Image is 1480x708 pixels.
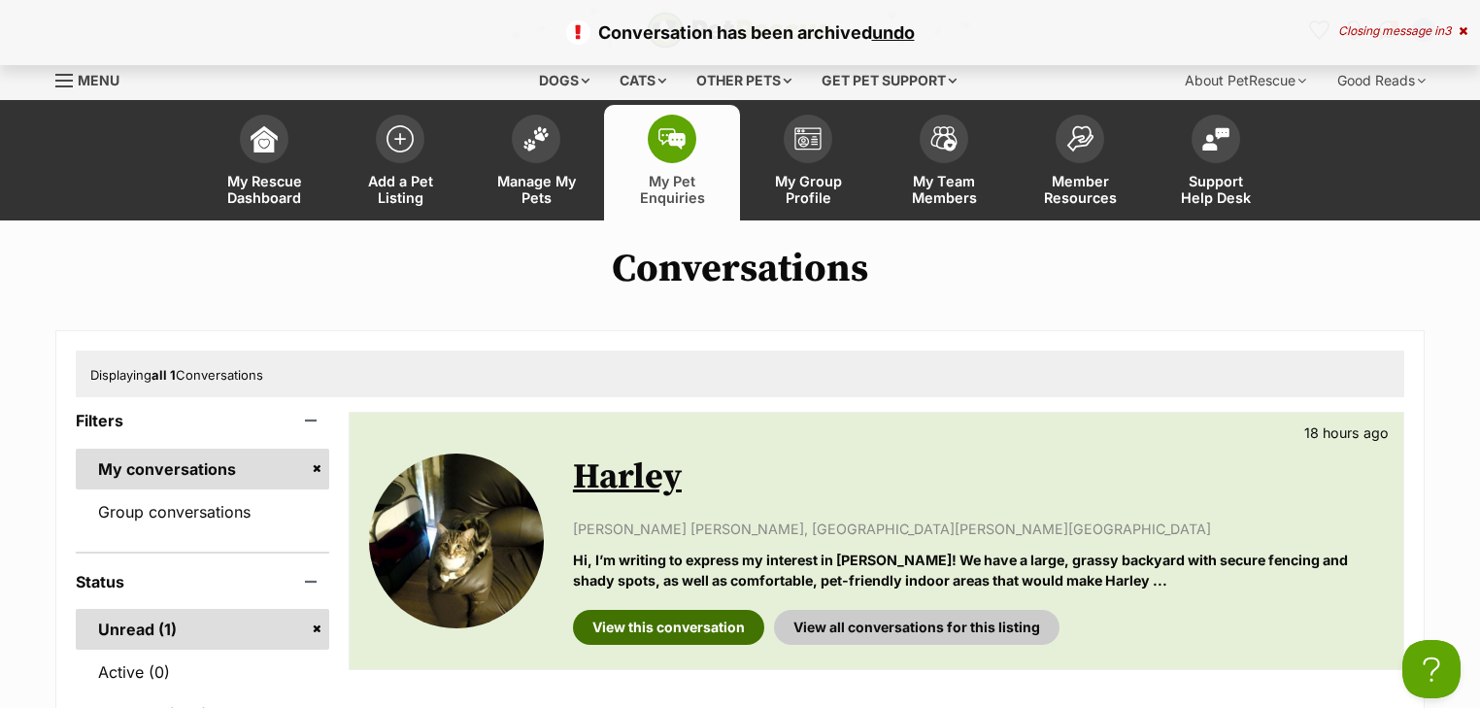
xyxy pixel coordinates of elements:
div: Other pets [683,61,805,100]
a: View this conversation [573,610,764,645]
a: Menu [55,61,133,96]
a: Manage My Pets [468,105,604,220]
img: pet-enquiries-icon-7e3ad2cf08bfb03b45e93fb7055b45f3efa6380592205ae92323e6603595dc1f.svg [658,128,686,150]
img: group-profile-icon-3fa3cf56718a62981997c0bc7e787c4b2cf8bcc04b72c1350f741eb67cf2f40e.svg [794,127,822,151]
div: Dogs [525,61,603,100]
img: dashboard-icon-eb2f2d2d3e046f16d808141f083e7271f6b2e854fb5c12c21221c1fb7104beca.svg [251,125,278,152]
img: manage-my-pets-icon-02211641906a0b7f246fdf0571729dbe1e7629f14944591b6c1af311fb30b64b.svg [522,126,550,152]
span: My Team Members [900,173,988,206]
span: Support Help Desk [1172,173,1260,206]
div: Cats [606,61,680,100]
div: Good Reads [1324,61,1439,100]
header: Filters [76,412,329,429]
img: help-desk-icon-fdf02630f3aa405de69fd3d07c3f3aa587a6932b1a1747fa1d2bba05be0121f9.svg [1202,127,1229,151]
img: member-resources-icon-8e73f808a243e03378d46382f2149f9095a855e16c252ad45f914b54edf8863c.svg [1066,125,1093,152]
a: Harley [573,455,682,499]
span: Add a Pet Listing [356,173,444,206]
header: Status [76,573,329,590]
p: [PERSON_NAME] [PERSON_NAME], [GEOGRAPHIC_DATA][PERSON_NAME][GEOGRAPHIC_DATA] [573,519,1384,539]
a: My conversations [76,449,329,489]
a: Member Resources [1012,105,1148,220]
a: View all conversations for this listing [774,610,1060,645]
span: My Group Profile [764,173,852,206]
a: Group conversations [76,491,329,532]
a: My Rescue Dashboard [196,105,332,220]
p: Hi, I’m writing to express my interest in [PERSON_NAME]! We have a large, grassy backyard with se... [573,550,1384,591]
a: Active (0) [76,652,329,692]
img: team-members-icon-5396bd8760b3fe7c0b43da4ab00e1e3bb1a5d9ba89233759b79545d2d3fc5d0d.svg [930,126,958,152]
iframe: Help Scout Beacon - Open [1402,640,1461,698]
p: 18 hours ago [1304,422,1389,443]
a: My Group Profile [740,105,876,220]
span: Displaying Conversations [90,367,263,383]
a: Support Help Desk [1148,105,1284,220]
span: My Pet Enquiries [628,173,716,206]
span: My Rescue Dashboard [220,173,308,206]
img: add-pet-listing-icon-0afa8454b4691262ce3f59096e99ab1cd57d4a30225e0717b998d2c9b9846f56.svg [387,125,414,152]
span: Member Resources [1036,173,1124,206]
strong: all 1 [151,367,176,383]
a: Unread (1) [76,609,329,650]
a: My Team Members [876,105,1012,220]
div: Get pet support [808,61,970,100]
a: Add a Pet Listing [332,105,468,220]
div: About PetRescue [1171,61,1320,100]
a: My Pet Enquiries [604,105,740,220]
span: Manage My Pets [492,173,580,206]
span: Menu [78,72,119,88]
img: Harley [369,454,544,628]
